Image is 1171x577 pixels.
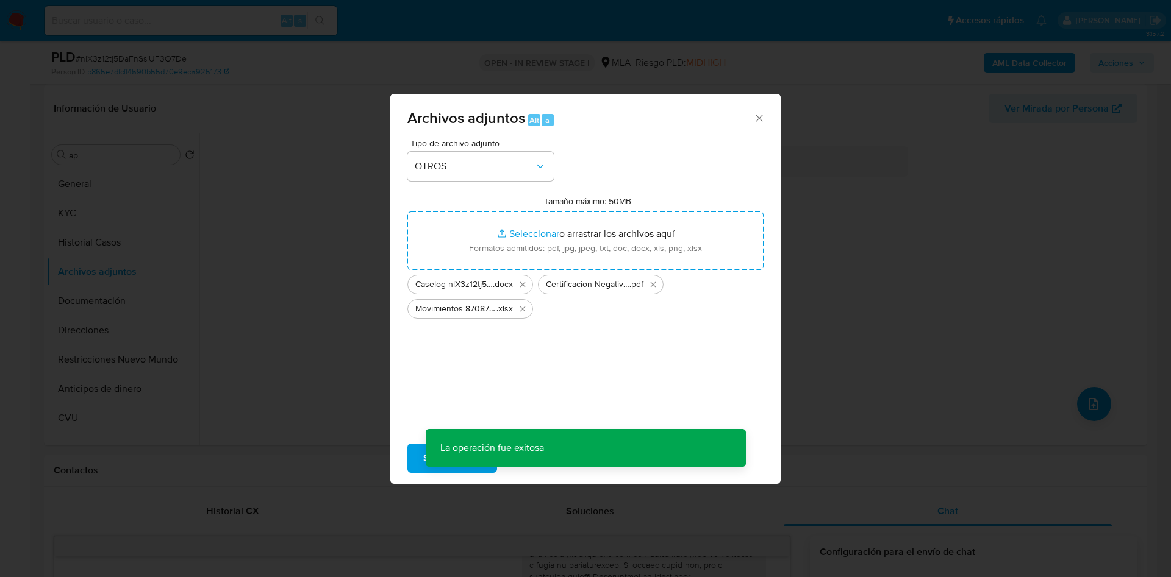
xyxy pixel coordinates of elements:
[493,278,513,291] span: .docx
[496,303,513,315] span: .xlsx
[515,302,530,316] button: Eliminar Movimientos 87087939.xlsx
[426,429,559,467] p: La operación fue exitosa
[415,278,493,291] span: Caselog nlX3z12tj5DaFnSsiUF3O7De - EIyD0niCclENJ9GbTPNJiWp5 - 87087939
[407,152,554,181] button: OTROS
[753,112,764,123] button: Cerrar
[545,115,550,126] span: a
[407,444,497,473] button: Subir archivo
[629,278,643,291] span: .pdf
[415,160,534,172] span: OTROS
[423,445,481,472] span: Subir archivo
[529,115,539,126] span: Alt
[515,277,530,292] button: Eliminar Caselog nlX3z12tj5DaFnSsiUF3O7De - EIyD0niCclENJ9GbTPNJiWp5 - 87087939.docx
[544,196,631,207] label: Tamaño máximo: 50MB
[407,270,764,319] ul: Archivos seleccionados
[646,277,661,292] button: Eliminar Certificacion Negativa20250903 (1).pdf
[546,278,629,291] span: Certificacion Negativa20250903 (1)
[407,107,525,129] span: Archivos adjuntos
[415,303,496,315] span: Movimientos 87087939
[518,445,557,472] span: Cancelar
[410,139,557,147] span: Tipo de archivo adjunto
